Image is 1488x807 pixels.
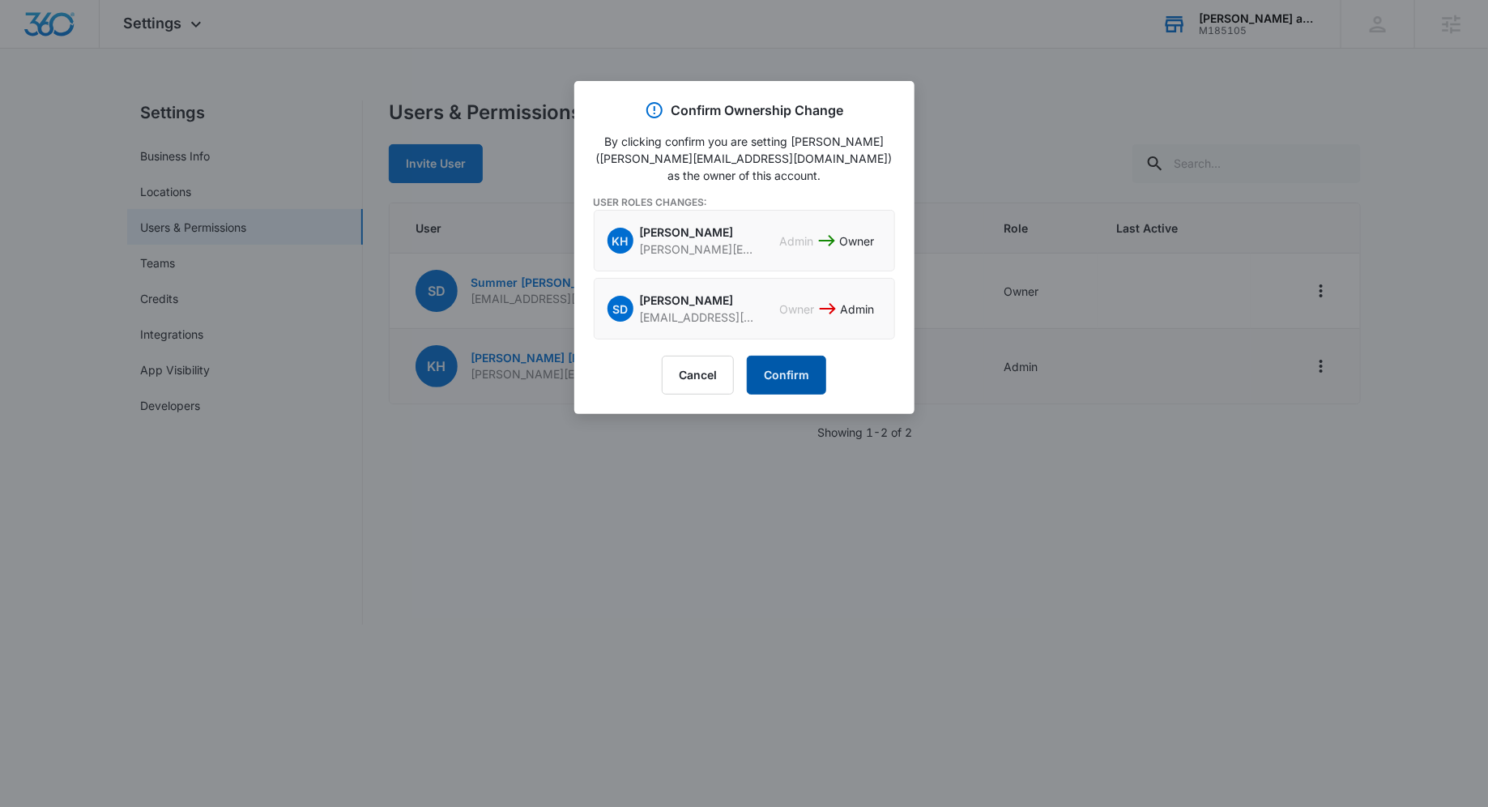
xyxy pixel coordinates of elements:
[780,233,814,250] p: Admin
[841,301,875,318] p: Admin
[608,296,633,322] span: SD
[747,356,826,395] button: Confirm
[840,233,875,250] p: Owner
[608,228,633,254] span: KH
[780,301,815,318] p: Owner
[671,100,843,120] p: Confirm Ownership Change
[662,356,734,395] button: Cancel
[640,224,734,241] p: [PERSON_NAME]
[640,309,761,326] p: [EMAIL_ADDRESS][DOMAIN_NAME]
[640,241,761,258] p: [PERSON_NAME][EMAIL_ADDRESS][DOMAIN_NAME]
[640,292,734,309] p: [PERSON_NAME]
[594,133,895,184] p: By clicking confirm you are setting [PERSON_NAME] ([PERSON_NAME][EMAIL_ADDRESS][DOMAIN_NAME]) as ...
[594,195,895,210] p: User Roles Changes:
